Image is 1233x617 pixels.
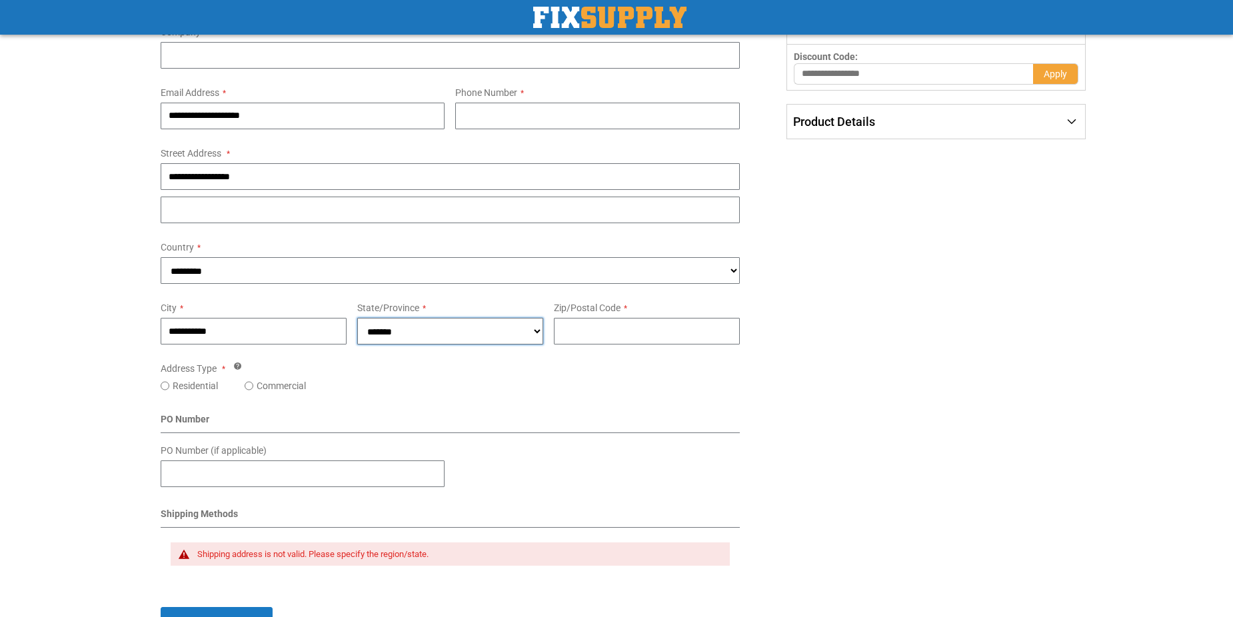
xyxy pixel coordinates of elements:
[161,507,740,528] div: Shipping Methods
[161,242,194,253] span: Country
[173,379,218,392] label: Residential
[197,549,716,560] div: Shipping address is not valid. Please specify the region/state.
[1044,69,1067,79] span: Apply
[161,303,177,313] span: City
[161,148,221,159] span: Street Address
[1033,63,1078,85] button: Apply
[161,412,740,433] div: PO Number
[533,7,686,28] a: store logo
[161,445,267,456] span: PO Number (if applicable)
[794,51,858,62] span: Discount Code:
[357,303,419,313] span: State/Province
[793,115,875,129] span: Product Details
[554,303,620,313] span: Zip/Postal Code
[161,363,217,374] span: Address Type
[257,379,306,392] label: Commercial
[161,27,201,37] span: Company
[161,87,219,98] span: Email Address
[533,7,686,28] img: Fix Industrial Supply
[455,87,517,98] span: Phone Number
